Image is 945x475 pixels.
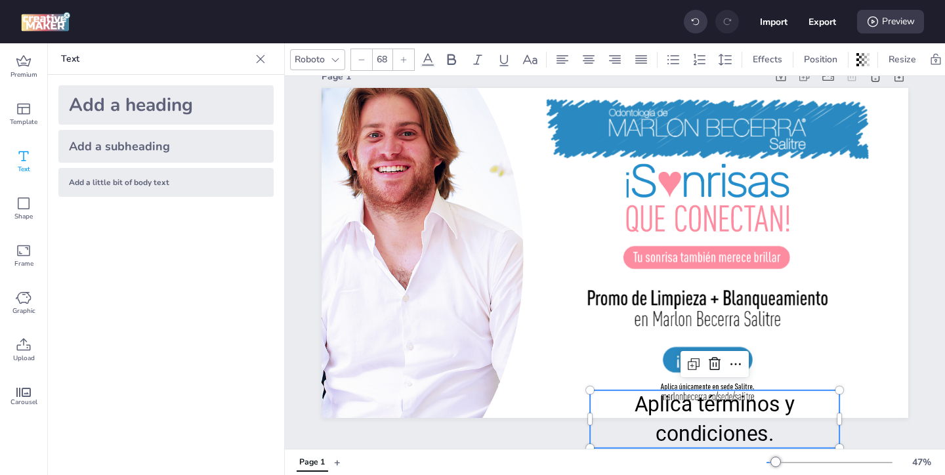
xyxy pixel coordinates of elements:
[14,211,33,222] span: Shape
[886,52,919,66] span: Resize
[58,168,274,197] div: Add a little bit of body text
[292,50,327,69] div: Roboto
[299,457,325,468] div: Page 1
[290,451,334,474] div: Tabs
[21,12,70,31] img: logo Creative Maker
[13,353,35,363] span: Upload
[334,451,341,474] button: +
[857,10,924,33] div: Preview
[590,390,839,449] p: Aplica términos y condiciones.
[750,52,785,66] span: Effects
[18,164,30,175] span: Text
[61,43,250,75] p: Text
[906,455,937,469] div: 47 %
[58,130,274,163] div: Add a subheading
[10,117,37,127] span: Template
[322,70,766,83] div: Page 1
[801,52,840,66] span: Position
[760,8,787,35] button: Import
[14,258,33,269] span: Frame
[10,70,37,80] span: Premium
[808,8,836,35] button: Export
[10,397,37,407] span: Carousel
[12,306,35,316] span: Graphic
[58,85,274,125] div: Add a heading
